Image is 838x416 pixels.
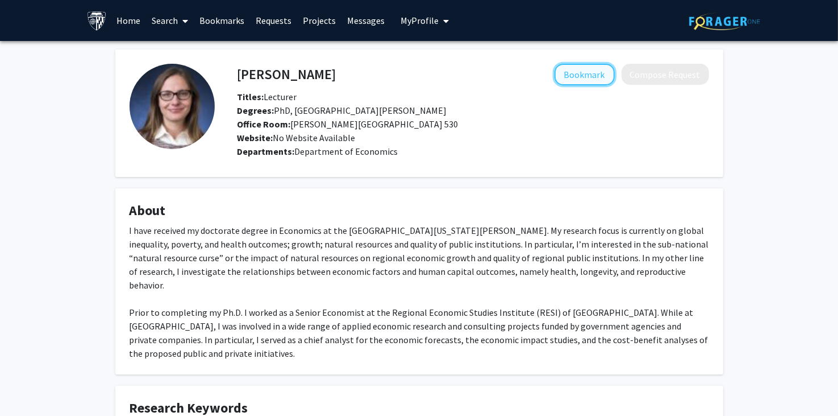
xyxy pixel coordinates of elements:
a: Messages [341,1,390,40]
button: Add Ludmila Poliakova to Bookmarks [555,64,615,85]
b: Departments: [237,146,295,157]
a: Requests [250,1,297,40]
b: Titles: [237,91,264,102]
span: Department of Economics [295,146,398,157]
span: Lecturer [237,91,297,102]
div: I have received my doctorate degree in Economics at the [GEOGRAPHIC_DATA][US_STATE][PERSON_NAME].... [130,224,709,360]
span: [PERSON_NAME][GEOGRAPHIC_DATA] 530 [237,118,458,130]
img: Profile Picture [130,64,215,149]
span: PhD, [GEOGRAPHIC_DATA][PERSON_NAME] [237,105,447,116]
a: Home [111,1,146,40]
img: Johns Hopkins University Logo [87,11,107,31]
img: ForagerOne Logo [689,13,760,30]
iframe: Chat [9,365,48,407]
h4: About [130,203,709,219]
b: Website: [237,132,273,143]
a: Bookmarks [194,1,250,40]
b: Office Room: [237,118,291,130]
b: Degrees: [237,105,274,116]
span: My Profile [401,15,439,26]
a: Search [146,1,194,40]
button: Compose Request to Ludmila Poliakova [622,64,709,85]
h4: [PERSON_NAME] [237,64,336,85]
span: No Website Available [237,132,356,143]
a: Projects [297,1,341,40]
